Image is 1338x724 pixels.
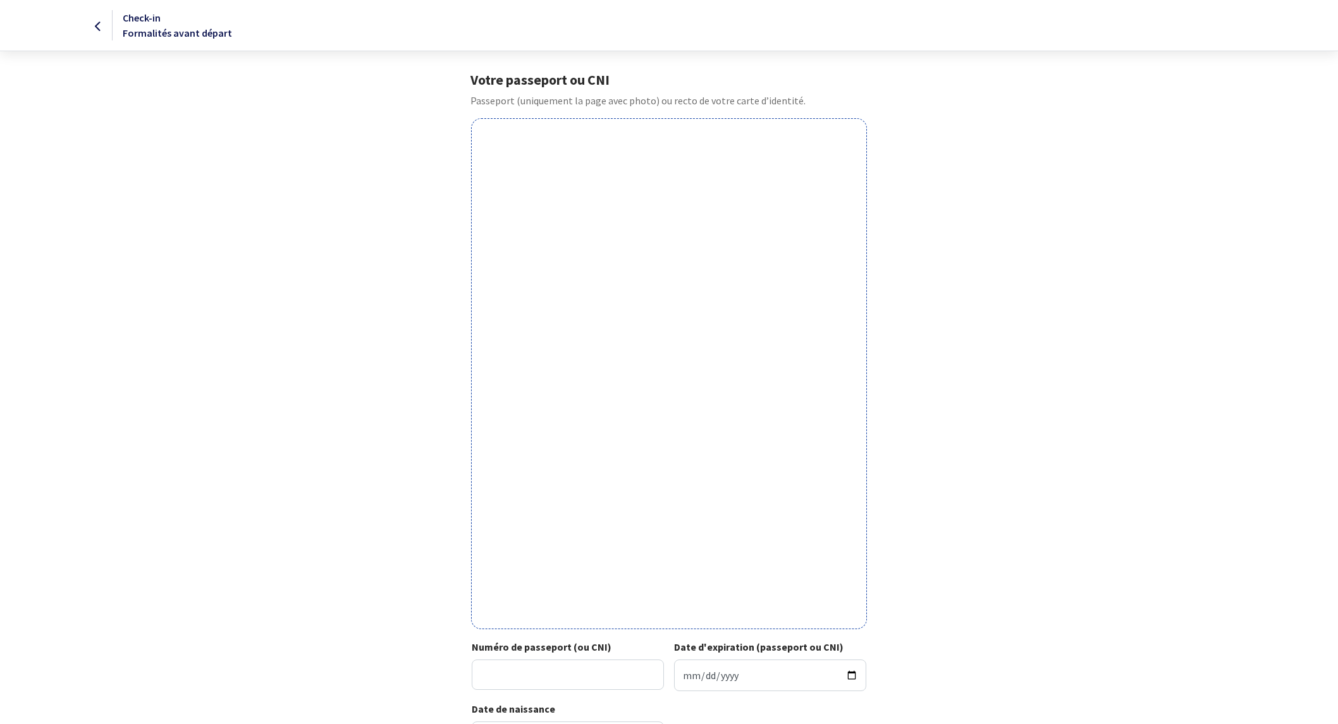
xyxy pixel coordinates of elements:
[472,703,555,715] strong: Date de naissance
[674,641,844,653] strong: Date d'expiration (passeport ou CNI)
[472,641,611,653] strong: Numéro de passeport (ou CNI)
[123,11,232,39] span: Check-in Formalités avant départ
[470,71,867,88] h1: Votre passeport ou CNI
[470,93,867,108] p: Passeport (uniquement la page avec photo) ou recto de votre carte d’identité.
